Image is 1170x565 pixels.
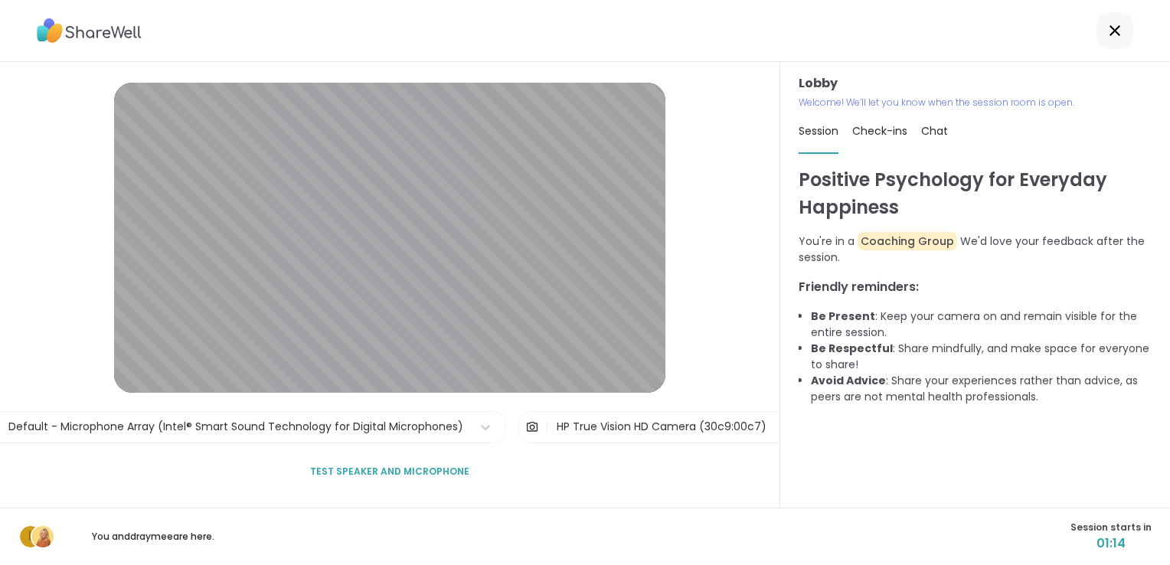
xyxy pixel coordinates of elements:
[28,527,34,547] span: l
[811,309,875,324] b: Be Present
[811,373,886,388] b: Avoid Advice
[545,412,549,443] span: |
[8,419,464,435] div: Default - Microphone Array (Intel® Smart Sound Technology for Digital Microphones)
[557,419,766,435] div: HP True Vision HD Camera (30c9:00c7)
[921,123,948,139] span: Chat
[811,341,1152,373] li: : Share mindfully, and make space for everyone to share!
[811,373,1152,405] li: : Share your experiences rather than advice, as peers are not mental health professionals.
[1070,521,1152,534] span: Session starts in
[37,13,142,48] img: ShareWell Logo
[799,74,1152,93] h3: Lobby
[32,526,54,547] img: draymee
[858,232,957,250] span: Coaching Group
[811,309,1152,341] li: : Keep your camera on and remain visible for the entire session.
[304,456,476,488] button: Test speaker and microphone
[799,278,1152,296] h3: Friendly reminders:
[799,166,1152,221] h1: Positive Psychology for Everyday Happiness
[811,341,893,356] b: Be Respectful
[1070,534,1152,553] span: 01:14
[852,123,907,139] span: Check-ins
[799,234,1152,266] p: You're in a We'd love your feedback after the session.
[310,465,469,478] span: Test speaker and microphone
[525,412,539,443] img: Camera
[67,530,239,544] p: You and draymee are here.
[799,123,838,139] span: Session
[799,96,1152,109] p: Welcome! We’ll let you know when the session room is open.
